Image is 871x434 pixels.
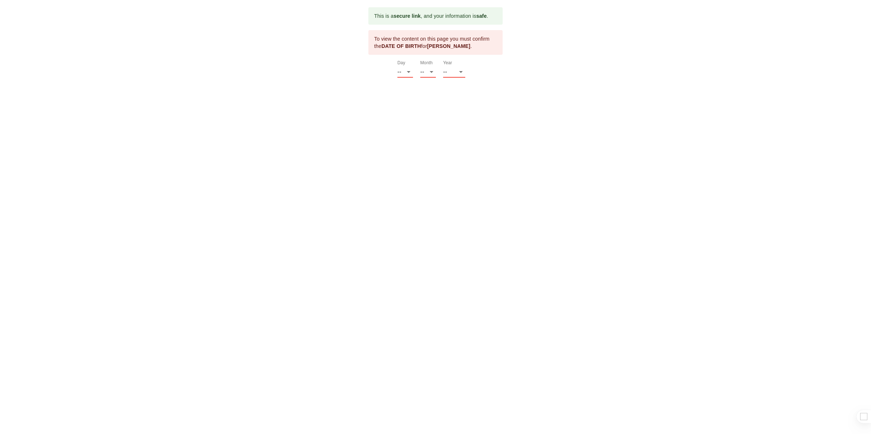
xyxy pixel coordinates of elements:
b: safe [476,13,487,19]
b: secure link [393,13,421,19]
div: This is a , and your information is . [374,9,488,22]
label: Month [420,61,433,65]
b: [PERSON_NAME] [427,43,470,49]
label: Year [443,61,452,65]
b: DATE OF BIRTH [381,43,421,49]
div: To view the content on this page you must confirm the for . [374,32,497,53]
label: Day [397,61,405,65]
